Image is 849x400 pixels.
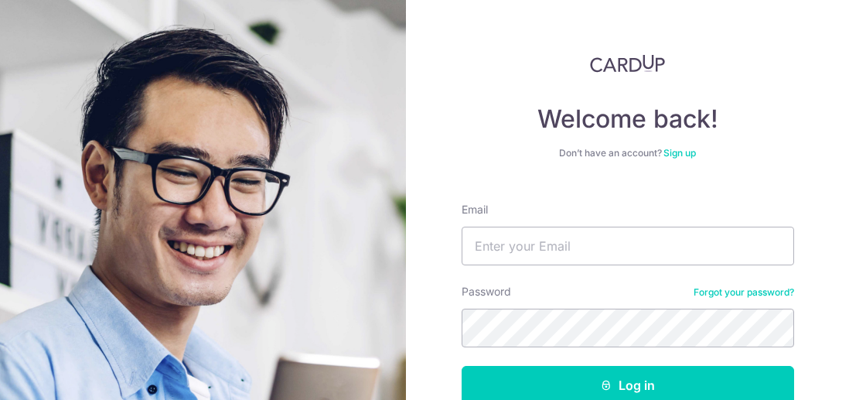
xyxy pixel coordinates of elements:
label: Password [462,284,511,299]
div: Don’t have an account? [462,147,794,159]
a: Forgot your password? [694,286,794,299]
input: Enter your Email [462,227,794,265]
img: CardUp Logo [590,54,666,73]
a: Sign up [663,147,696,159]
label: Email [462,202,488,217]
h4: Welcome back! [462,104,794,135]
